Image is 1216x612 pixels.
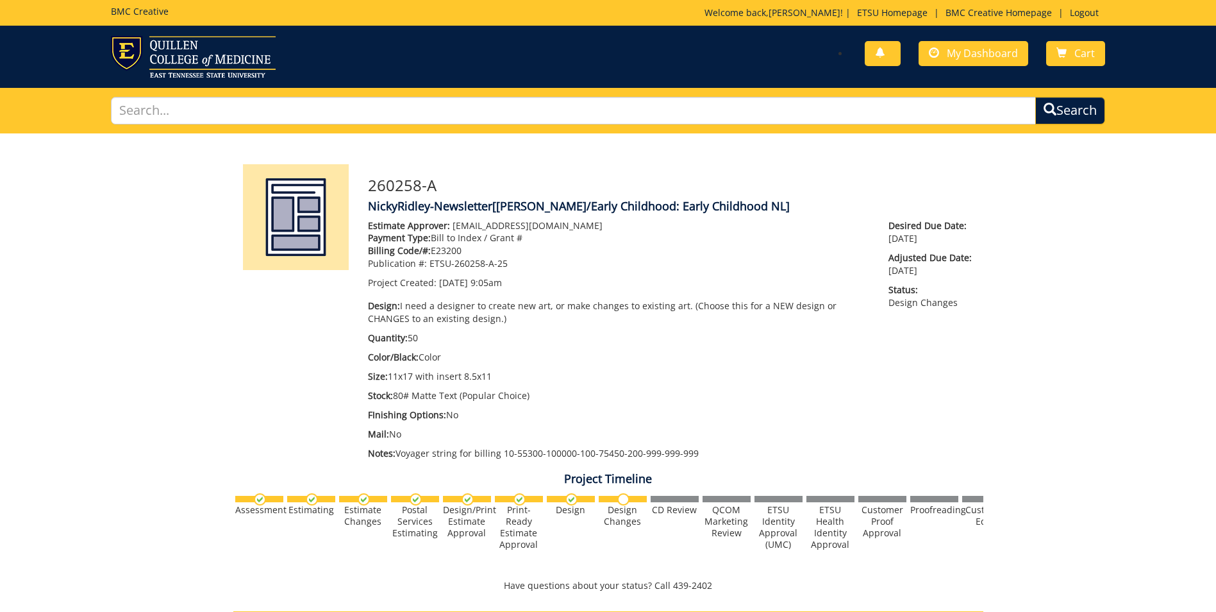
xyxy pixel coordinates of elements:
[443,504,491,539] div: Design/Print Estimate Approval
[368,389,870,402] p: 80# Matte Text (Popular Choice)
[368,276,437,289] span: Project Created:
[368,428,870,441] p: No
[368,257,427,269] span: Publication #:
[368,351,870,364] p: Color
[703,504,751,539] div: QCOM Marketing Review
[410,493,422,506] img: checkmark
[368,370,870,383] p: 11x17 with insert 8.5x11
[368,447,870,460] p: Voyager string for billing 10-55300-100000-100-75450-200-999-999-999
[888,284,973,296] span: Status:
[919,41,1028,66] a: My Dashboard
[1035,97,1105,124] button: Search
[888,284,973,309] p: Design Changes
[1046,41,1105,66] a: Cart
[368,428,389,440] span: Mail:
[368,244,431,257] span: Billing Code/#:
[254,493,266,506] img: checkmark
[565,493,578,506] img: checkmark
[111,97,1036,124] input: Search...
[888,251,973,264] span: Adjusted Due Date:
[513,493,526,506] img: checkmark
[368,332,870,344] p: 50
[368,370,388,382] span: Size:
[888,219,973,232] span: Desired Due Date:
[368,219,450,232] span: Estimate Approver:
[368,177,974,194] h3: 260258-A
[368,351,419,363] span: Color/Black:
[287,504,335,516] div: Estimating
[888,251,973,277] p: [DATE]
[391,504,439,539] div: Postal Services Estimating
[368,300,400,312] span: Design:
[429,257,508,269] span: ETSU-260258-A-25
[599,504,647,527] div: Design Changes
[111,6,169,16] h5: BMC Creative
[235,504,283,516] div: Assessment
[306,493,318,506] img: checkmark
[368,447,396,459] span: Notes:
[769,6,840,19] a: [PERSON_NAME]
[368,409,446,421] span: FInishing Options:
[368,219,870,232] p: [EMAIL_ADDRESS][DOMAIN_NAME]
[754,504,803,550] div: ETSU Identity Approval (UMC)
[243,164,349,270] img: Product featured image
[368,200,974,213] h4: NickyRidley-Newsletter
[358,493,370,506] img: checkmark
[368,232,431,244] span: Payment Type:
[547,504,595,516] div: Design
[233,579,983,592] p: Have questions about your status? Call 439-2402
[368,409,870,421] p: No
[962,504,1010,527] div: Customer Edits
[368,332,408,344] span: Quantity:
[492,198,790,214] span: [[PERSON_NAME]/Early Childhood: Early Childhood NL]
[368,232,870,244] p: Bill to Index / Grant #
[806,504,854,550] div: ETSU Health Identity Approval
[339,504,387,527] div: Estimate Changes
[939,6,1058,19] a: BMC Creative Homepage
[1063,6,1105,19] a: Logout
[617,493,629,506] img: no
[1074,46,1095,60] span: Cart
[704,6,1105,19] p: Welcome back, ! | | |
[947,46,1018,60] span: My Dashboard
[888,219,973,245] p: [DATE]
[495,504,543,550] div: Print-Ready Estimate Approval
[368,389,393,402] span: Stock:
[858,504,906,539] div: Customer Proof Approval
[111,36,276,78] img: ETSU logo
[851,6,934,19] a: ETSU Homepage
[462,493,474,506] img: checkmark
[368,244,870,257] p: E23200
[910,504,958,516] div: Proofreading
[439,276,502,289] span: [DATE] 9:05am
[368,300,870,325] p: I need a designer to create new art, or make changes to existing art. (Choose this for a NEW desi...
[651,504,699,516] div: CD Review
[233,473,983,486] h4: Project Timeline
